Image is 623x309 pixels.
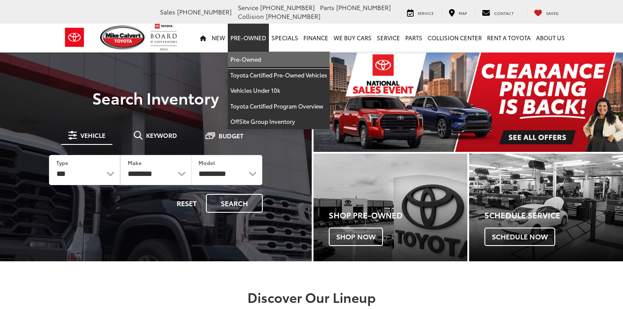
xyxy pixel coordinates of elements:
span: Shop Now [329,228,383,246]
div: Toyota [313,154,467,262]
span: Budget [219,133,244,139]
a: Collision Center [425,24,484,52]
span: Saved [546,10,559,16]
label: Make [128,159,142,166]
span: Keyword [146,132,177,138]
a: Finance [301,24,331,52]
a: Toyota Certified Program Overview [228,98,330,114]
span: Service [418,10,434,16]
a: About Us [533,24,567,52]
a: Home [197,24,209,52]
h3: Search Inventory [37,89,275,106]
img: Mike Calvert Toyota [100,25,146,49]
span: [PHONE_NUMBER] [266,12,320,21]
span: Vehicle [80,132,105,138]
span: Sales [160,7,175,16]
label: Type [56,159,68,166]
a: New [209,24,228,52]
span: [PHONE_NUMBER] [336,3,391,12]
a: Map [442,8,473,17]
span: [PHONE_NUMBER] [260,3,315,12]
a: OffSite Group Inventory [228,114,330,129]
a: Contact [475,8,520,17]
span: Schedule Now [484,228,555,246]
h2: Discover Our Lineup [63,290,561,304]
h4: Shop Pre-Owned [329,211,467,220]
a: Pre-Owned [228,24,269,52]
a: Shop Pre-Owned Shop Now [313,154,467,262]
label: Model [198,159,215,166]
button: Search [206,194,263,213]
div: Toyota [469,154,623,262]
a: Parts [403,24,425,52]
a: Service [374,24,403,52]
a: WE BUY CARS [331,24,374,52]
span: Service [238,3,258,12]
a: Pre-Owned [228,52,330,67]
img: Toyota [58,23,91,52]
a: Specials [269,24,301,52]
span: Map [459,10,467,16]
a: Rent a Toyota [484,24,533,52]
h4: Schedule Service [484,211,623,220]
a: Toyota Certified Pre-Owned Vehicles [228,67,330,83]
a: My Saved Vehicles [527,8,565,17]
a: Vehicles Under 10k [228,83,330,98]
a: Service [400,8,440,17]
a: Schedule Service Schedule Now [469,154,623,262]
button: Reset [169,194,204,213]
span: Parts [320,3,334,12]
span: Contact [494,10,514,16]
span: [PHONE_NUMBER] [177,7,232,16]
span: Collision [238,12,264,21]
